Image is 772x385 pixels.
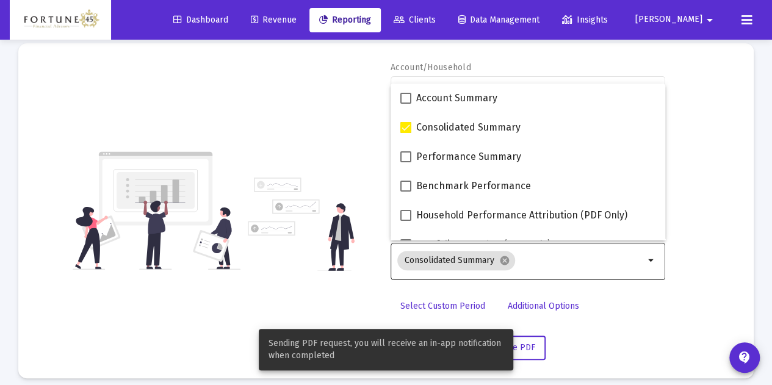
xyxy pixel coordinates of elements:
[644,82,659,96] mat-icon: arrow_drop_down
[416,179,531,193] span: Benchmark Performance
[248,178,355,271] img: reporting-alt
[449,8,549,32] a: Data Management
[562,15,608,25] span: Insights
[458,15,539,25] span: Data Management
[416,120,521,135] span: Consolidated Summary
[702,8,717,32] mat-icon: arrow_drop_down
[499,255,510,266] mat-icon: cancel
[635,15,702,25] span: [PERSON_NAME]
[416,237,550,252] span: Portfolio Snapshot (PDF Only)
[397,248,644,273] mat-chip-list: Selection
[508,301,579,311] span: Additional Options
[19,8,102,32] img: Dashboard
[319,15,371,25] span: Reporting
[73,150,240,271] img: reporting
[644,253,659,268] mat-icon: arrow_drop_down
[173,15,228,25] span: Dashboard
[552,8,618,32] a: Insights
[416,91,497,106] span: Account Summary
[164,8,238,32] a: Dashboard
[394,15,436,25] span: Clients
[384,8,446,32] a: Clients
[397,251,515,270] mat-chip: Consolidated Summary
[241,8,306,32] a: Revenue
[621,7,732,32] button: [PERSON_NAME]
[416,208,627,223] span: Household Performance Attribution (PDF Only)
[251,15,297,25] span: Revenue
[416,149,521,164] span: Performance Summary
[400,301,485,311] span: Select Custom Period
[309,8,381,32] a: Reporting
[737,350,752,365] mat-icon: contact_support
[269,337,503,362] span: Sending PDF request, you will receive an in-app notification when completed
[391,62,471,73] label: Account/Household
